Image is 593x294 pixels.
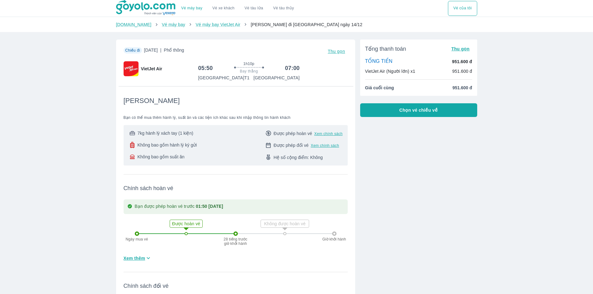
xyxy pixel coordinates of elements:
[243,61,254,66] span: 1h10p
[452,85,472,91] span: 951.600 đ
[449,44,472,53] button: Thu gọn
[274,154,323,161] span: Hệ số cộng điểm: Không
[176,1,299,16] div: choose transportation mode
[365,85,394,91] span: Giá cuối cùng
[138,154,185,160] span: Không bao gồm suất ăn
[452,68,472,74] p: 951.600 đ
[399,107,438,113] span: Chọn vé chiều về
[365,68,415,74] p: VietJet Air (Người lớn) x1
[144,47,184,56] span: [DATE]
[448,1,477,16] button: Vé của tôi
[121,253,154,263] button: Xem thêm
[124,282,348,290] span: Chính sách đổi vé
[141,66,162,72] span: VietJet Air
[328,49,345,54] span: Thu gọn
[365,58,393,65] p: TỔNG TIỀN
[162,22,185,27] a: Vé máy bay
[160,48,162,53] span: |
[251,22,362,27] span: [PERSON_NAME] đi [GEOGRAPHIC_DATA] ngày 14/12
[261,221,308,227] p: Không được hoàn vé
[274,130,312,137] span: Được phép hoàn vé
[124,115,348,120] span: Bạn có thể mua thêm hành lý, suất ăn và các tiện ích khác sau khi nhập thông tin hành khách
[124,255,145,261] span: Xem thêm
[274,142,309,148] span: Được phép đổi vé
[451,46,470,51] span: Thu gọn
[314,131,343,136] button: Xem chính sách
[116,21,477,28] nav: breadcrumb
[365,45,406,53] span: Tổng thanh toán
[325,47,348,56] button: Thu gọn
[253,75,299,81] p: [GEOGRAPHIC_DATA]
[240,1,268,16] a: Vé tàu lửa
[268,1,299,16] button: Vé tàu thủy
[135,203,223,210] p: Bạn được phép hoàn vé trước
[138,142,197,148] span: Không bao gồm hành lý ký gửi
[171,221,202,227] p: Được hoàn vé
[124,96,180,105] span: [PERSON_NAME]
[116,22,152,27] a: [DOMAIN_NAME]
[198,64,213,72] h6: 05:50
[124,184,348,192] span: Chính sách hoàn vé
[196,204,223,209] strong: 01:50 [DATE]
[123,237,151,241] p: Ngày mua vé
[448,1,477,16] div: choose transportation mode
[164,48,184,53] span: Phổ thông
[360,103,477,117] button: Chọn vé chiều về
[125,48,140,53] span: Chiều đi
[311,143,339,148] button: Xem chính sách
[138,130,193,136] span: 7kg hành lý xách tay (1 kiện)
[212,6,234,11] a: Vé xe khách
[181,6,202,11] a: Vé máy bay
[223,237,248,246] p: 28 tiếng trước giờ khởi hành
[240,69,258,74] span: Bay thẳng
[195,22,240,27] a: Vé máy bay VietJet Air
[320,237,348,241] p: Giờ khởi hành
[452,58,472,65] p: 951.600 đ
[198,75,250,81] p: [GEOGRAPHIC_DATA] T1
[285,64,300,72] h6: 07:00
